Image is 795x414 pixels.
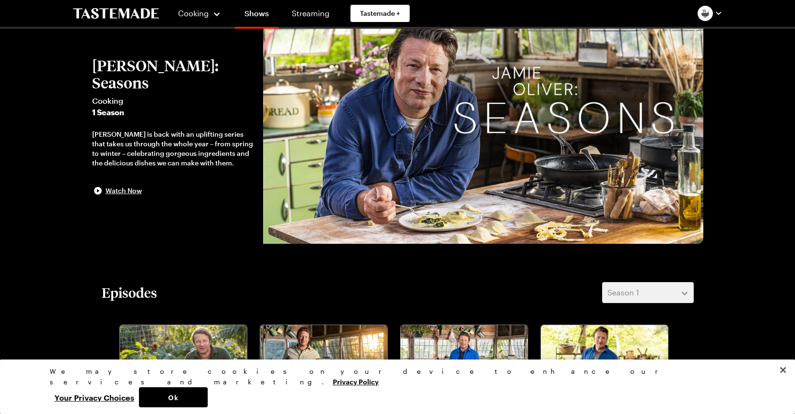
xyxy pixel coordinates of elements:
button: Ok [139,387,208,407]
a: More information about your privacy, opens in a new tab [333,377,379,386]
button: Close [773,360,794,381]
button: Your Privacy Choices [50,387,139,407]
div: We may store cookies on your device to enhance our services and marketing. [50,366,737,387]
div: Privacy [50,366,737,407]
